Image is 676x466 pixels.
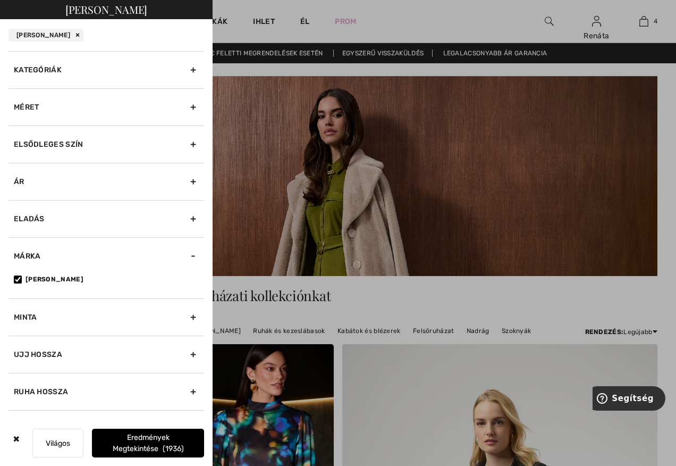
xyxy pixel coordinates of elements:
div: Méret [9,88,204,126]
div: Kategóriák [9,51,204,88]
div: Elsődleges szín [9,126,204,163]
div: ✖ [9,429,24,457]
button: Világos [32,429,83,457]
div: [PERSON_NAME] [9,29,83,41]
div: Ujj hossza [9,336,204,373]
div: Eladás [9,200,204,237]
div: Alkalom [9,410,204,447]
span: 1936 [163,444,184,453]
iframe: Opens a widget where you can find more information [593,386,665,413]
div: Minta [9,298,204,336]
div: Ár [9,163,204,200]
button: Eredmények megtekintése1936 [92,429,204,457]
font: [PERSON_NAME] [26,274,83,284]
div: Ruha hossza [9,373,204,410]
input: [PERSON_NAME] [14,276,22,284]
div: Márka [9,237,204,274]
